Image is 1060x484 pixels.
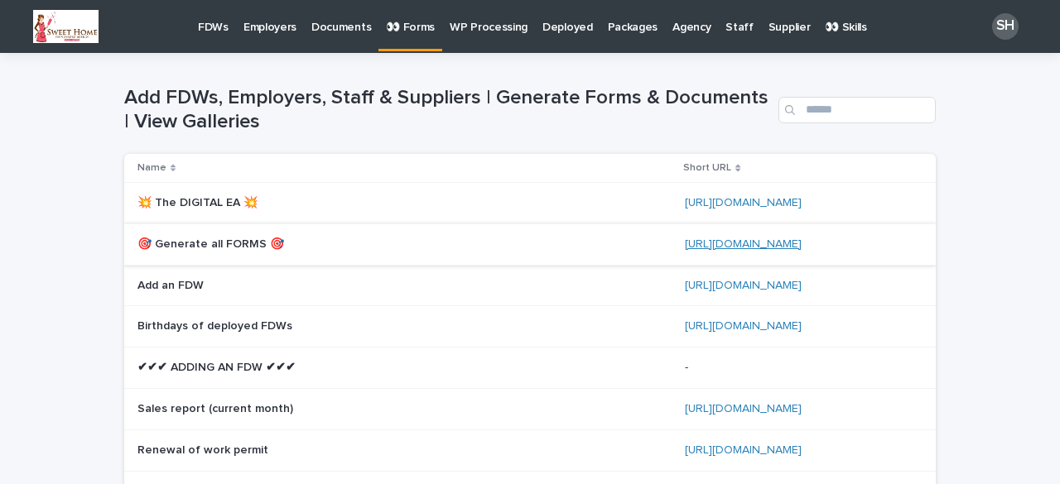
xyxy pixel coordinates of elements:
p: Name [137,159,166,177]
input: Search [778,97,936,123]
tr: Renewal of work permitRenewal of work permit [URL][DOMAIN_NAME] [124,429,936,471]
p: Add an FDW [137,276,207,293]
a: [URL][DOMAIN_NAME] [685,320,802,332]
p: Renewal of work permit [137,440,272,458]
p: 💥 The DIGITAL EA 💥 [137,193,261,210]
a: [URL][DOMAIN_NAME] [685,444,802,456]
a: [URL][DOMAIN_NAME] [685,403,802,415]
p: 🎯 Generate all FORMS 🎯 [137,234,287,252]
p: Sales report (current month) [137,399,296,416]
p: ✔✔✔ ADDING AN FDW ✔✔✔ [137,357,299,375]
a: [URL][DOMAIN_NAME] [685,238,802,250]
tr: Sales report (current month)Sales report (current month) [URL][DOMAIN_NAME] [124,388,936,429]
tr: 💥 The DIGITAL EA 💥💥 The DIGITAL EA 💥 [URL][DOMAIN_NAME] [124,182,936,223]
h1: Add FDWs, Employers, Staff & Suppliers | Generate Forms & Documents | View Galleries [124,86,772,134]
tr: Add an FDWAdd an FDW [URL][DOMAIN_NAME] [124,265,936,306]
p: Short URL [683,159,731,177]
img: d2ZVBpt6vt4ehryq6Up7aDLcI2ZtHT5gjMASJAAw3uk [33,10,99,43]
div: SH [992,13,1019,40]
tr: 🎯 Generate all FORMS 🎯🎯 Generate all FORMS 🎯 [URL][DOMAIN_NAME] [124,223,936,265]
tr: Birthdays of deployed FDWsBirthdays of deployed FDWs [URL][DOMAIN_NAME] [124,306,936,347]
a: [URL][DOMAIN_NAME] [685,197,802,208]
p: Birthdays of deployed FDWs [137,316,296,333]
p: - [685,357,691,375]
tr: ✔✔✔ ADDING AN FDW ✔✔✔✔✔✔ ADDING AN FDW ✔✔✔ -- [124,347,936,389]
a: [URL][DOMAIN_NAME] [685,280,802,291]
